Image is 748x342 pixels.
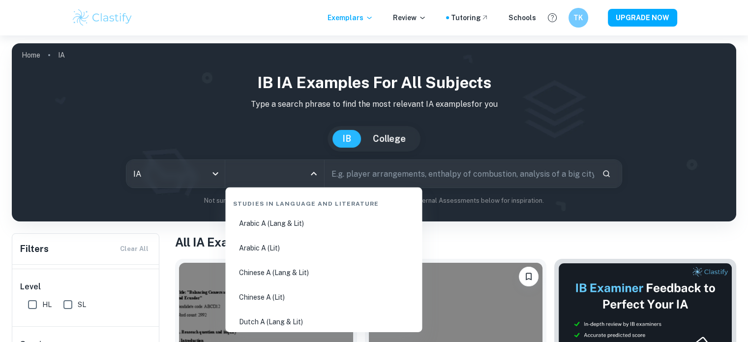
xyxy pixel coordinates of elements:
li: Chinese A (Lang & Lit) [229,261,418,284]
button: TK [568,8,588,28]
button: Close [307,167,321,181]
img: Clastify logo [71,8,134,28]
li: Arabic A (Lit) [229,237,418,259]
li: Chinese A (Lit) [229,286,418,309]
span: HL [42,299,52,310]
h1: IB IA examples for all subjects [20,71,728,94]
button: IB [332,130,361,148]
a: Home [22,48,40,62]
span: SL [78,299,86,310]
button: Search [598,165,615,182]
button: Help and Feedback [544,9,561,26]
button: College [363,130,416,148]
button: Bookmark [519,267,539,286]
h1: All IA Examples [175,233,736,251]
h6: Level [20,281,152,293]
li: Arabic A (Lang & Lit) [229,212,418,235]
p: Type a search phrase to find the most relevant IA examples for you [20,98,728,110]
p: Review [393,12,426,23]
input: E.g. player arrangements, enthalpy of combustion, analysis of a big city... [325,160,594,187]
p: IA [58,50,65,61]
li: Dutch A (Lang & Lit) [229,311,418,333]
img: profile cover [12,43,736,221]
a: Schools [509,12,536,23]
h6: Filters [20,242,49,256]
p: Exemplars [328,12,373,23]
div: IA [126,160,225,187]
div: Studies in Language and Literature [229,191,418,212]
button: UPGRADE NOW [608,9,677,27]
h6: TK [572,12,584,23]
p: Not sure what to search for? You can always look through our example Internal Assessments below f... [20,196,728,206]
a: Tutoring [451,12,489,23]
